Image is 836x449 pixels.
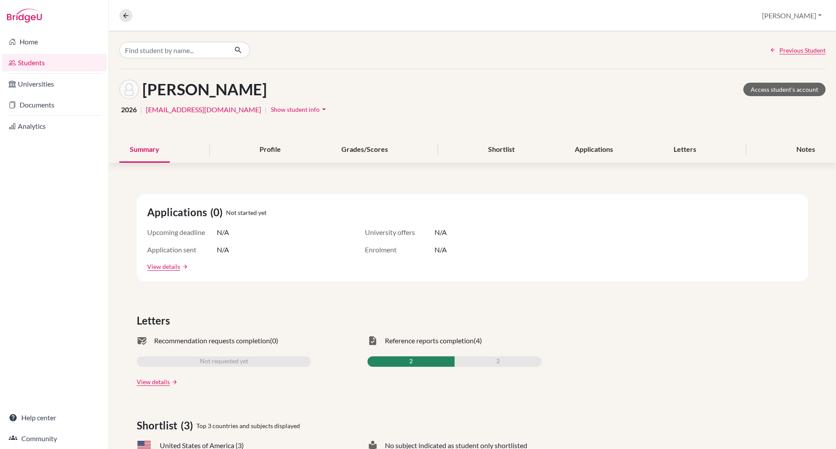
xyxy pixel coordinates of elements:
button: Show student infoarrow_drop_down [270,103,329,116]
span: Application sent [147,245,217,255]
span: | [265,104,267,115]
span: Applications [147,204,210,220]
span: (0) [270,335,278,346]
a: Access student's account [743,83,826,96]
span: Upcoming deadline [147,227,217,238]
h1: [PERSON_NAME] [142,80,267,99]
div: Notes [786,137,826,163]
span: Enrolment [365,245,435,255]
a: Community [2,430,107,447]
a: View details [137,377,170,386]
a: Previous Student [770,46,826,55]
a: Documents [2,96,107,114]
a: Home [2,33,107,50]
a: arrow_forward [180,264,188,270]
a: arrow_forward [170,379,178,385]
span: 2026 [121,104,137,115]
span: University offers [365,227,435,238]
a: Students [2,54,107,71]
div: Summary [119,137,170,163]
span: N/A [217,245,229,255]
span: | [140,104,142,115]
span: (0) [210,204,226,220]
div: Profile [249,137,291,163]
div: Letters [663,137,707,163]
span: task [367,335,378,346]
span: Previous Student [779,46,826,55]
div: Applications [564,137,624,163]
span: (4) [474,335,482,346]
div: Grades/Scores [331,137,398,163]
span: Not started yet [226,208,266,217]
span: Shortlist [137,418,181,433]
span: (3) [181,418,196,433]
img: Bridge-U [7,9,42,23]
div: Shortlist [478,137,525,163]
span: N/A [435,245,447,255]
a: [EMAIL_ADDRESS][DOMAIN_NAME] [146,104,261,115]
span: mark_email_read [137,335,147,346]
a: Analytics [2,117,107,135]
span: 2 [496,356,500,367]
i: arrow_drop_down [320,105,328,114]
span: Recommendation requests completion [154,335,270,346]
input: Find student by name... [119,42,227,58]
a: View details [147,262,180,271]
span: Top 3 countries and subjects displayed [196,421,300,430]
button: [PERSON_NAME] [758,7,826,24]
span: Reference reports completion [385,335,474,346]
span: Not requested yet [200,356,248,367]
span: 2 [409,356,413,367]
a: Universities [2,75,107,93]
span: Show student info [271,106,320,113]
a: Help center [2,409,107,426]
span: Letters [137,313,173,328]
img: Alex Soriano's avatar [119,80,139,99]
span: N/A [435,227,447,238]
span: N/A [217,227,229,238]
